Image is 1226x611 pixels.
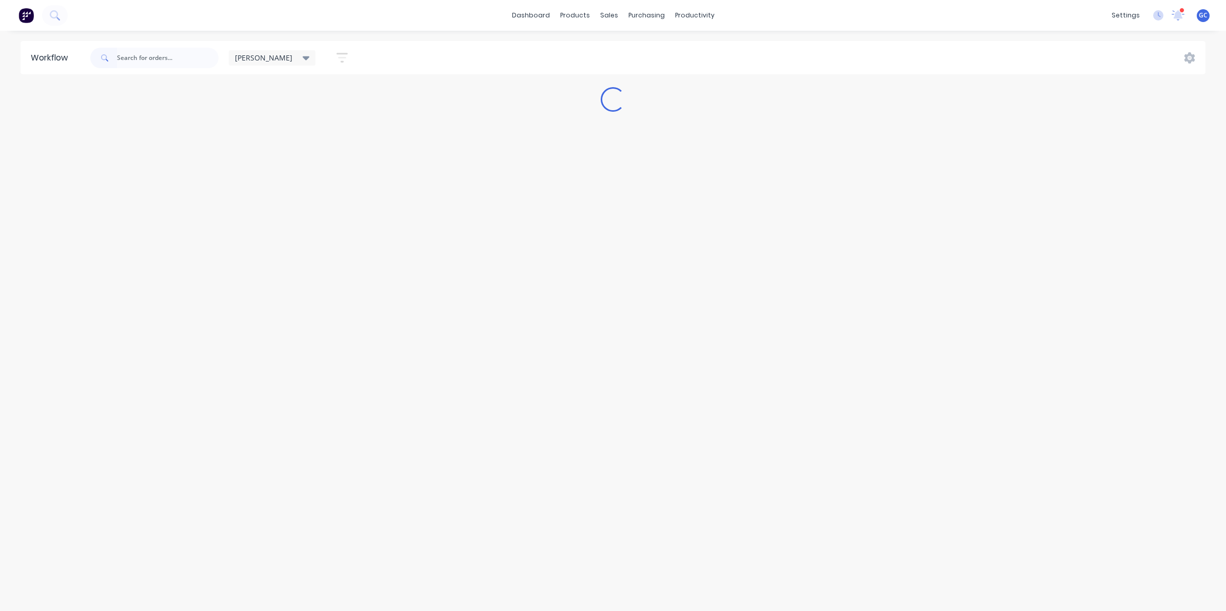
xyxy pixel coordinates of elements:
[1199,11,1208,20] span: GC
[235,52,292,63] span: [PERSON_NAME]
[18,8,34,23] img: Factory
[670,8,720,23] div: productivity
[623,8,670,23] div: purchasing
[555,8,595,23] div: products
[31,52,73,64] div: Workflow
[507,8,555,23] a: dashboard
[1106,8,1145,23] div: settings
[595,8,623,23] div: sales
[117,48,219,68] input: Search for orders...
